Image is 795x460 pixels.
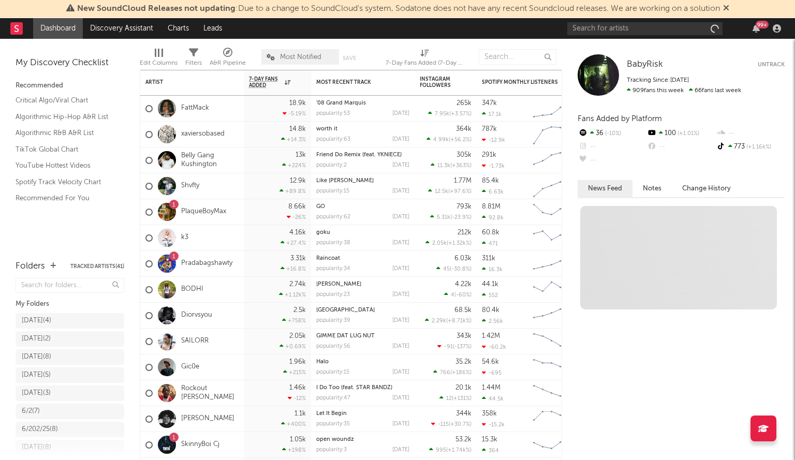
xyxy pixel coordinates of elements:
[425,240,472,246] div: ( )
[432,241,447,246] span: 2.05k
[452,370,470,376] span: +186 %
[316,79,394,85] div: Most Recent Track
[716,127,785,140] div: --
[716,140,785,154] div: 773
[316,281,361,287] a: [PERSON_NAME]
[279,343,306,350] div: +0.69 %
[281,136,306,143] div: +14.3 %
[282,317,306,324] div: +758 %
[482,255,495,262] div: 311k
[392,266,409,272] div: [DATE]
[482,177,499,184] div: 85.4k
[185,57,202,69] div: Filters
[632,180,672,197] button: Notes
[433,137,449,143] span: 4.99k
[452,163,470,169] span: +363 %
[455,281,472,288] div: 4.22k
[627,60,663,69] span: BabyRisk
[316,385,409,391] div: I Do Too (feat. STAR BANDZ)
[482,421,505,428] div: -15.2k
[578,154,646,167] div: --
[316,437,409,442] div: open woundz
[392,318,409,323] div: [DATE]
[753,24,760,33] button: 99+
[578,127,646,140] div: 36
[454,307,472,314] div: 68.5k
[16,385,124,401] a: [DATE](3)
[676,131,699,137] span: +1.01 %
[453,396,470,402] span: +131 %
[627,60,663,70] a: BabyRisk
[435,111,449,117] span: 7.95k
[70,264,124,269] button: Tracked Artists(41)
[16,313,124,329] a: [DATE](4)
[16,95,114,106] a: Critical Algo/Viral Chart
[482,266,503,273] div: 16.3k
[16,422,124,437] a: 6/202/25(8)
[528,432,575,458] svg: Chart title
[392,214,409,220] div: [DATE]
[440,370,450,376] span: 766
[429,447,472,453] div: ( )
[437,343,472,350] div: ( )
[482,333,500,339] div: 1.42M
[528,96,575,122] svg: Chart title
[528,354,575,380] svg: Chart title
[289,126,306,132] div: 14.8k
[181,311,212,320] a: Diorvsyou
[181,440,219,449] a: SkinnyBoi Cj
[438,422,449,427] span: -115
[444,291,472,298] div: ( )
[482,229,499,236] div: 60.8k
[316,307,409,313] div: Flat Shoals Rd
[482,281,498,288] div: 44.1k
[316,111,350,116] div: popularity: 53
[482,79,560,85] div: Spotify Monthly Listeners
[528,380,575,406] svg: Chart title
[181,259,232,268] a: Pradabagshawty
[672,180,741,197] button: Change History
[316,411,409,417] div: Let It Begin
[316,359,409,365] div: Halo
[431,421,472,427] div: ( )
[140,57,178,69] div: Edit Columns
[457,152,472,158] div: 305k
[455,359,472,365] div: 35.2k
[22,405,40,418] div: 6/2 ( 7 )
[392,162,409,168] div: [DATE]
[392,447,409,453] div: [DATE]
[210,57,246,69] div: A&R Pipeline
[16,144,114,155] a: TikTok Global Chart
[392,369,409,375] div: [DATE]
[280,54,321,61] span: Most Notified
[430,214,472,220] div: ( )
[431,162,472,169] div: ( )
[316,240,350,246] div: popularity: 38
[482,410,497,417] div: 358k
[482,292,498,299] div: 552
[22,423,58,436] div: 6/202/25 ( 8 )
[33,18,83,39] a: Dashboard
[435,189,448,195] span: 12.5k
[482,318,503,324] div: 2.56k
[295,410,306,417] div: 1.1k
[16,298,124,310] div: My Folders
[316,344,350,349] div: popularity: 56
[482,436,497,443] div: 15.3k
[392,111,409,116] div: [DATE]
[436,265,472,272] div: ( )
[316,230,330,235] a: goku
[316,152,409,158] div: Friend Do Remix (feat. YKNIECE)
[646,127,715,140] div: 100
[288,203,306,210] div: 8.66k
[287,214,306,220] div: -26 %
[196,18,229,39] a: Leads
[528,303,575,329] svg: Chart title
[457,333,472,339] div: 343k
[289,333,306,339] div: 2.05k
[22,333,51,345] div: [DATE] ( 2 )
[420,76,456,88] div: Instagram Followers
[745,144,771,150] span: +1.16k %
[316,318,350,323] div: popularity: 39
[528,199,575,225] svg: Chart title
